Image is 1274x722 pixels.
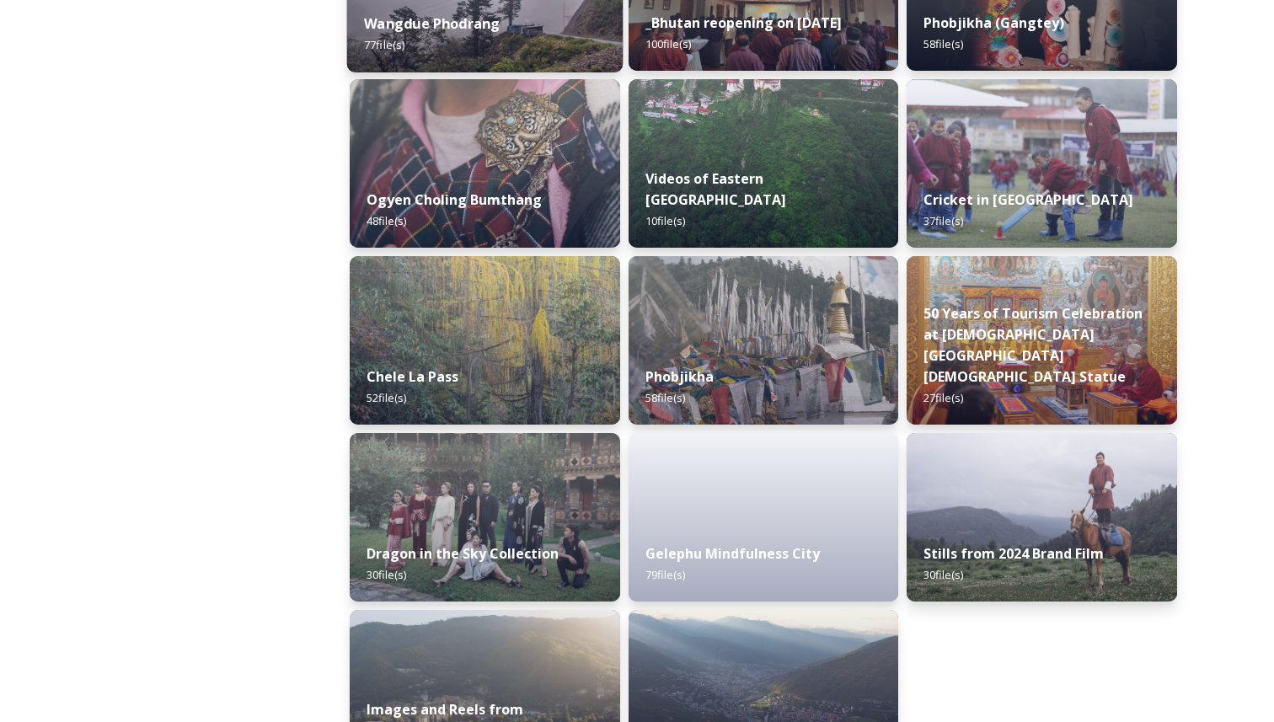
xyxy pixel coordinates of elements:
img: 74f9cf10-d3d5-4c08-9371-13a22393556d.jpg [350,433,620,602]
span: 30 file(s) [923,567,963,582]
strong: Chele La Pass [367,367,458,386]
span: 58 file(s) [645,390,685,405]
span: 79 file(s) [645,567,685,582]
img: East%2520Bhutan%2520-%2520Khoma%25204K%2520Color%2520Graded.jpg [629,79,899,248]
strong: Stills from 2024 Brand Film [923,544,1104,563]
iframe: msdoc-iframe [629,433,899,644]
strong: Phobjikha (Gangtey) [923,13,1064,32]
strong: Ogyen Choling Bumthang [367,190,542,209]
strong: Phobjikha [645,367,714,386]
span: 37 file(s) [923,213,963,228]
strong: _Bhutan reopening on [DATE] [645,13,842,32]
img: Phobjika%2520by%2520Matt%2520Dutile1.jpg [629,256,899,425]
span: 48 file(s) [367,213,406,228]
img: 4075df5a-b6ee-4484-8e29-7e779a92fa88.jpg [907,433,1177,602]
span: 58 file(s) [923,36,963,51]
span: 27 file(s) [923,390,963,405]
strong: Videos of Eastern [GEOGRAPHIC_DATA] [645,169,786,209]
span: 77 file(s) [364,37,404,52]
img: Bhutan%2520Cricket%25201.jpeg [907,79,1177,248]
img: DSC00164.jpg [907,256,1177,425]
span: 30 file(s) [367,567,406,582]
span: 10 file(s) [645,213,685,228]
strong: Dragon in the Sky Collection [367,544,559,563]
img: Marcus%2520Westberg%2520Chelela%2520Pass%25202023_52.jpg [350,256,620,425]
strong: 50 Years of Tourism Celebration at [DEMOGRAPHIC_DATA][GEOGRAPHIC_DATA][DEMOGRAPHIC_DATA] Statue [923,304,1143,386]
span: 52 file(s) [367,390,406,405]
strong: Wangdue Phodrang [364,14,500,33]
span: 100 file(s) [645,36,691,51]
img: Ogyen%2520Choling%2520by%2520Matt%2520Dutile5.jpg [350,79,620,248]
strong: Gelephu Mindfulness City [645,544,820,563]
strong: Cricket in [GEOGRAPHIC_DATA] [923,190,1133,209]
